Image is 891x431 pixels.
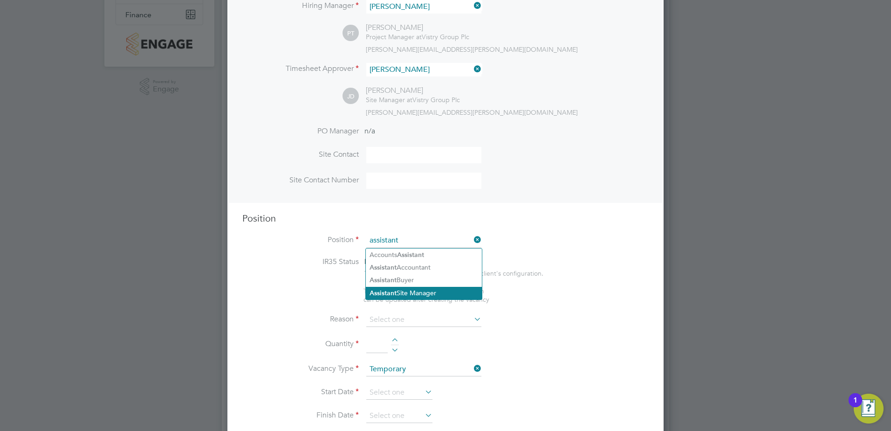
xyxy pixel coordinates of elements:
span: [PERSON_NAME][EMAIL_ADDRESS][PERSON_NAME][DOMAIN_NAME] [366,45,578,54]
label: Vacancy Type [242,364,359,374]
div: [PERSON_NAME] [366,23,469,33]
li: Site Manager [366,287,482,299]
div: Vistry Group Plc [366,33,469,41]
label: Site Contact [242,150,359,160]
label: Reason [242,314,359,324]
label: PO Manager [242,126,359,136]
li: Accounts [366,249,482,261]
input: Select one [366,386,432,400]
input: Select one [366,409,432,423]
span: The status determination for this position can be updated after creating the vacancy [363,287,489,304]
span: n/a [364,126,375,136]
label: Position [242,235,359,245]
h3: Position [242,212,649,224]
li: Accountant [366,261,482,274]
div: This feature can be enabled under this client's configuration. [364,267,543,278]
span: Site Manager at [366,96,412,104]
label: Timesheet Approver [242,64,359,74]
label: Hiring Manager [242,1,359,11]
span: Disabled for this client. [364,257,440,266]
input: Select one [366,313,481,327]
div: 1 [853,400,857,412]
label: IR35 Status [242,257,359,267]
input: Select one [366,362,481,376]
input: Search for... [366,63,481,76]
button: Open Resource Center, 1 new notification [854,394,884,424]
b: Assistant [370,264,397,271]
b: Assistant [370,276,397,284]
b: Assistant [397,251,424,259]
label: Start Date [242,387,359,397]
b: Assistant [370,289,397,297]
label: Quantity [242,339,359,349]
label: Finish Date [242,410,359,420]
li: Buyer [366,274,482,286]
div: Vistry Group Plc [366,96,460,104]
span: Project Manager at [366,33,422,41]
div: [PERSON_NAME] [366,86,460,96]
span: [PERSON_NAME][EMAIL_ADDRESS][PERSON_NAME][DOMAIN_NAME] [366,108,578,117]
span: PT [343,25,359,42]
label: Site Contact Number [242,175,359,185]
input: Search for... [366,234,481,248]
span: JD [343,88,359,104]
